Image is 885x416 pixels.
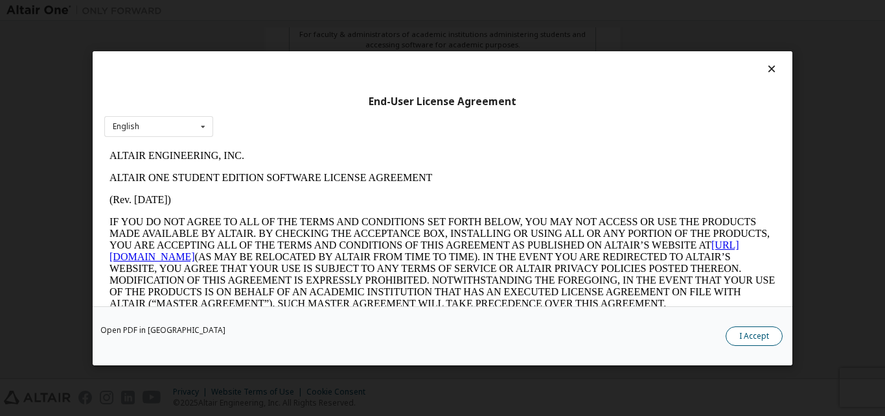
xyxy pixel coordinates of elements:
a: Open PDF in [GEOGRAPHIC_DATA] [100,326,225,334]
button: I Accept [726,326,783,345]
div: English [113,123,139,130]
p: This Altair One Student Edition Software License Agreement (“Agreement”) is between Altair Engine... [5,175,671,222]
p: IF YOU DO NOT AGREE TO ALL OF THE TERMS AND CONDITIONS SET FORTH BELOW, YOU MAY NOT ACCESS OR USE... [5,71,671,165]
p: ALTAIR ONE STUDENT EDITION SOFTWARE LICENSE AGREEMENT [5,27,671,39]
p: ALTAIR ENGINEERING, INC. [5,5,671,17]
a: [URL][DOMAIN_NAME] [5,95,635,117]
div: End-User License Agreement [104,95,781,108]
p: (Rev. [DATE]) [5,49,671,61]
